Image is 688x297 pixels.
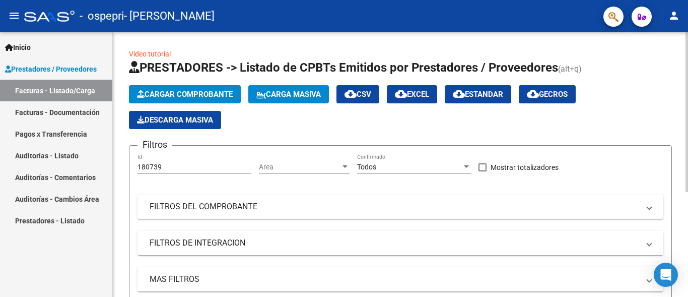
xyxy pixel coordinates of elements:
mat-icon: menu [8,10,20,22]
button: Descarga Masiva [129,111,221,129]
h3: Filtros [137,138,172,152]
span: Inicio [5,42,31,53]
button: CSV [336,85,379,103]
span: - ospepri [80,5,124,27]
mat-icon: cloud_download [395,88,407,100]
div: Open Intercom Messenger [654,263,678,287]
span: CSV [345,90,371,99]
a: Video tutorial [129,50,171,58]
span: EXCEL [395,90,429,99]
mat-icon: cloud_download [345,88,357,100]
button: Carga Masiva [248,85,329,103]
mat-panel-title: MAS FILTROS [150,274,639,285]
span: Mostrar totalizadores [491,161,559,173]
span: Descarga Masiva [137,115,213,125]
mat-expansion-panel-header: FILTROS DEL COMPROBANTE [137,195,663,219]
span: - [PERSON_NAME] [124,5,215,27]
mat-panel-title: FILTROS DE INTEGRACION [150,237,639,249]
span: Area [259,163,340,171]
button: EXCEL [387,85,437,103]
span: Prestadores / Proveedores [5,64,97,75]
span: Gecros [527,90,568,99]
span: (alt+q) [558,64,582,74]
button: Cargar Comprobante [129,85,241,103]
span: Carga Masiva [256,90,321,99]
span: Todos [357,163,376,171]
mat-icon: cloud_download [527,88,539,100]
span: Estandar [453,90,503,99]
span: PRESTADORES -> Listado de CPBTs Emitidos por Prestadores / Proveedores [129,61,558,75]
mat-icon: person [668,10,680,22]
mat-icon: cloud_download [453,88,465,100]
mat-expansion-panel-header: MAS FILTROS [137,267,663,291]
button: Estandar [445,85,511,103]
mat-panel-title: FILTROS DEL COMPROBANTE [150,201,639,212]
app-download-masive: Descarga masiva de comprobantes (adjuntos) [129,111,221,129]
mat-expansion-panel-header: FILTROS DE INTEGRACION [137,231,663,255]
span: Cargar Comprobante [137,90,233,99]
button: Gecros [519,85,576,103]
